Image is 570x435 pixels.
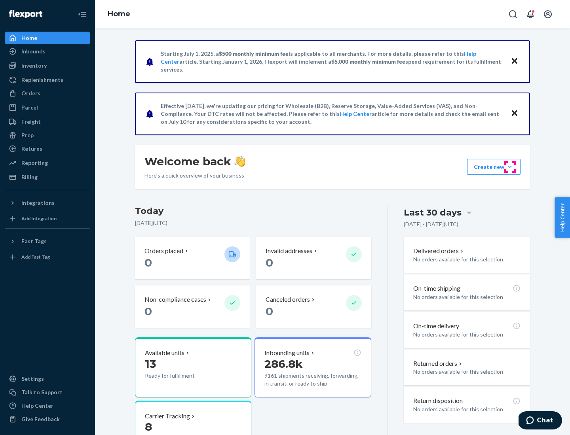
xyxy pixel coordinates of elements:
span: 0 [144,304,152,318]
a: Home [108,9,130,18]
div: Inbounds [21,47,46,55]
a: Add Integration [5,212,90,225]
h1: Welcome back [144,154,245,168]
div: Freight [21,118,41,126]
div: Fast Tags [21,237,47,245]
p: No orders available for this selection [413,255,521,263]
p: Here’s a quick overview of your business [144,172,245,180]
p: On-time shipping [413,284,460,293]
a: Reporting [5,157,90,169]
button: Integrations [5,197,90,209]
span: 0 [144,256,152,269]
span: 0 [266,304,273,318]
a: Help Center [340,110,372,117]
a: Home [5,32,90,44]
div: Parcel [21,104,38,112]
button: Open Search Box [505,6,521,22]
button: Non-compliance cases 0 [135,286,250,328]
button: Returned orders [413,359,464,368]
button: Create new [467,159,521,175]
a: Parcel [5,101,90,114]
p: Canceled orders [266,295,310,304]
div: Prep [21,131,34,139]
p: [DATE] ( UTC ) [135,219,371,227]
span: $500 monthly minimum fee [219,50,289,57]
p: Invalid addresses [266,246,312,255]
a: Freight [5,115,90,128]
span: $5,000 monthly minimum fee [331,58,405,65]
img: hand-wave emoji [234,156,245,167]
p: No orders available for this selection [413,368,521,376]
div: Replenishments [21,76,63,84]
a: Returns [5,142,90,155]
button: Close [509,56,520,67]
div: Talk to Support [21,388,63,396]
div: Home [21,34,37,42]
a: Billing [5,171,90,183]
div: Add Integration [21,215,57,222]
button: Open account menu [540,6,556,22]
button: Open notifications [522,6,538,22]
button: Give Feedback [5,413,90,426]
p: Inbounding units [264,348,310,357]
div: Add Fast Tag [21,253,50,260]
a: Add Fast Tag [5,251,90,263]
a: Inbounds [5,45,90,58]
button: Available units13Ready for fulfillment [135,337,251,397]
button: Fast Tags [5,235,90,248]
span: 13 [145,357,156,371]
div: Reporting [21,159,48,167]
p: Starting July 1, 2025, a is applicable to all merchants. For more details, please refer to this a... [161,50,503,74]
p: Ready for fulfillment [145,372,218,380]
span: 0 [266,256,273,269]
span: 286.8k [264,357,303,371]
button: Inbounding units286.8k9161 shipments receiving, forwarding, in transit, or ready to ship [255,337,371,397]
div: Integrations [21,199,55,207]
a: Replenishments [5,74,90,86]
button: Close Navigation [74,6,90,22]
button: Help Center [555,197,570,238]
button: Canceled orders 0 [256,286,371,328]
p: 9161 shipments receiving, forwarding, in transit, or ready to ship [264,372,361,388]
button: Delivered orders [413,246,465,255]
div: Orders [21,89,40,97]
p: No orders available for this selection [413,293,521,301]
p: Available units [145,348,184,357]
button: Close [509,108,520,119]
p: Return disposition [413,396,463,405]
div: Settings [21,375,44,383]
img: Flexport logo [9,10,42,18]
div: Inventory [21,62,47,70]
p: On-time delivery [413,322,459,331]
button: Orders placed 0 [135,237,250,279]
a: Inventory [5,59,90,72]
a: Settings [5,373,90,385]
div: Billing [21,173,38,181]
div: Last 30 days [404,206,462,219]
p: Effective [DATE], we're updating our pricing for Wholesale (B2B), Reserve Storage, Value-Added Se... [161,102,503,126]
button: Talk to Support [5,386,90,399]
p: Orders placed [144,246,183,255]
p: [DATE] - [DATE] ( UTC ) [404,220,458,228]
a: Help Center [5,399,90,412]
a: Orders [5,87,90,100]
span: 8 [145,420,152,433]
div: Give Feedback [21,415,60,423]
button: Invalid addresses 0 [256,237,371,279]
p: Carrier Tracking [145,412,190,421]
p: No orders available for this selection [413,405,521,413]
ol: breadcrumbs [101,3,137,26]
p: Non-compliance cases [144,295,206,304]
p: No orders available for this selection [413,331,521,339]
div: Help Center [21,402,53,410]
a: Prep [5,129,90,142]
div: Returns [21,145,42,153]
iframe: Opens a widget where you can chat to one of our agents [519,411,562,431]
h3: Today [135,205,371,217]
